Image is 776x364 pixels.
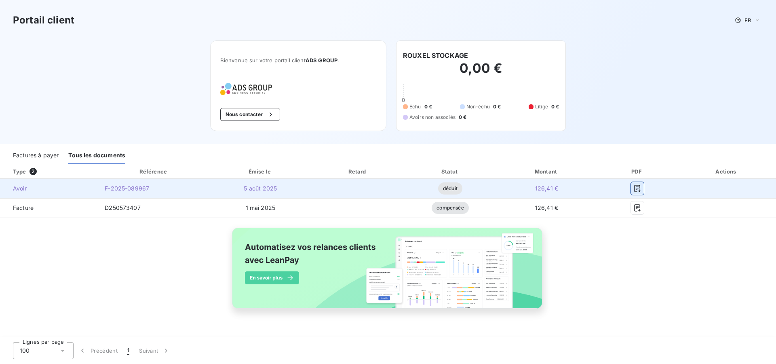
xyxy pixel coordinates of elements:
div: Tous les documents [68,147,125,164]
div: Montant [498,167,596,176]
span: FR [744,17,751,23]
div: Statut [406,167,494,176]
span: 126,41 € [535,204,558,211]
h2: 0,00 € [403,60,559,85]
div: Type [8,167,97,176]
span: 2 [30,168,37,175]
div: Actions [679,167,774,176]
button: 1 [122,342,134,359]
span: 0 € [493,103,501,110]
span: ADS GROUP [306,57,337,63]
span: Bienvenue sur votre portail client . [220,57,376,63]
span: Litige [535,103,548,110]
img: banner [225,223,551,322]
span: 1 mai 2025 [246,204,276,211]
span: Facture [6,204,92,212]
span: Avoir [6,184,92,193]
div: Référence [139,168,167,175]
span: Avoirs non associés [409,114,455,121]
span: D250573407 [105,204,141,211]
div: PDF [599,167,676,176]
span: 0 € [551,103,559,110]
h6: ROUXEL STOCKAGE [403,51,468,60]
div: Factures à payer [13,147,59,164]
span: Non-échu [466,103,490,110]
span: 0 [402,97,405,103]
div: Retard [313,167,403,176]
img: Company logo [220,83,272,95]
h3: Portail client [13,13,74,28]
span: 126,41 € [535,185,558,192]
button: Nous contacter [220,108,280,121]
span: déduit [438,182,462,195]
button: Précédent [74,342,122,359]
span: compensée [432,202,468,214]
span: F-2025-089967 [105,185,149,192]
span: 100 [20,347,30,355]
span: Échu [409,103,421,110]
span: 0 € [459,114,466,121]
span: 1 [127,347,129,355]
span: 0 € [424,103,432,110]
button: Suivant [134,342,175,359]
div: Émise le [211,167,310,176]
span: 5 août 2025 [244,185,277,192]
